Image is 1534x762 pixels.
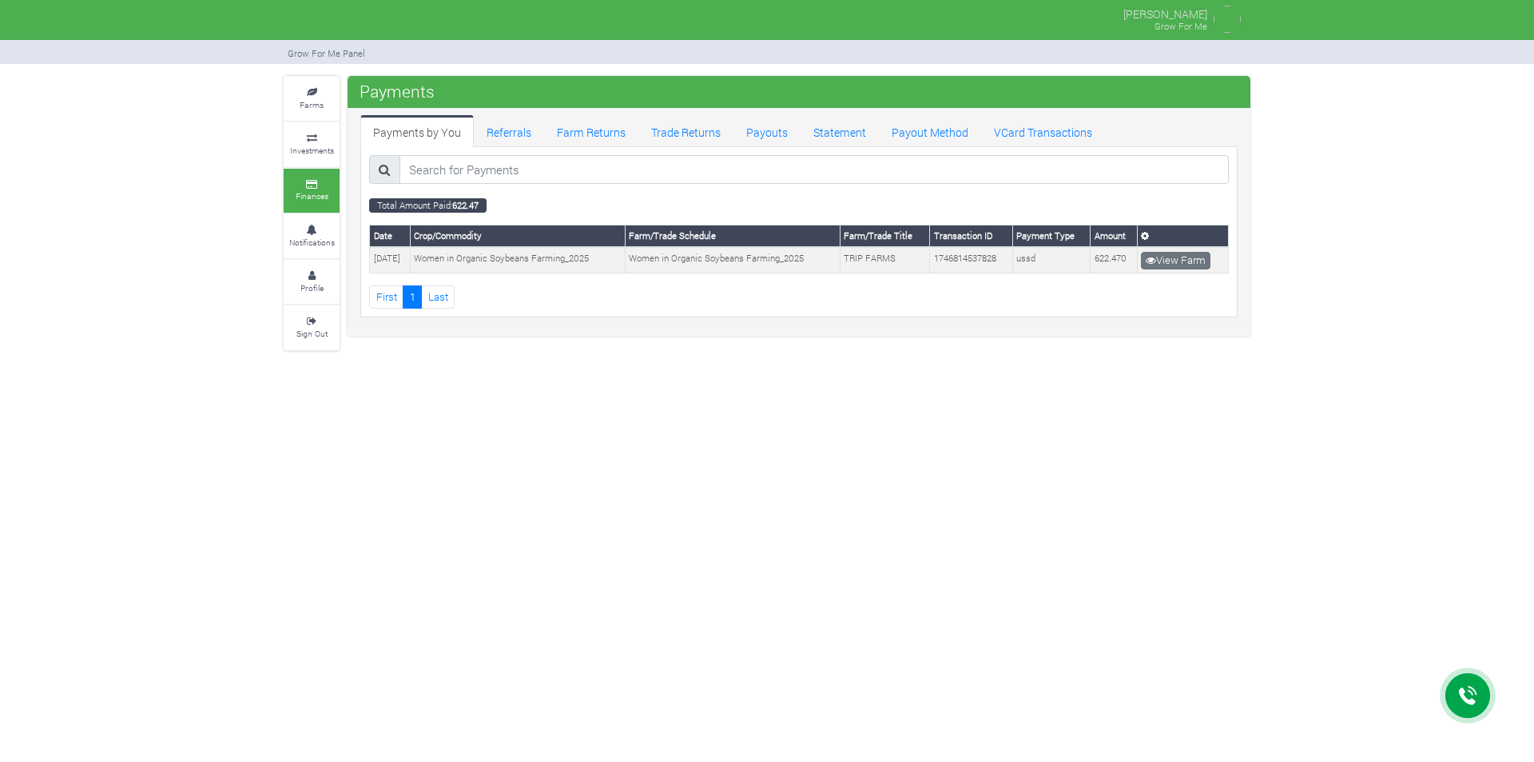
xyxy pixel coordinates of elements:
[981,115,1105,147] a: VCard Transactions
[403,285,422,309] a: 1
[356,75,439,107] span: Payments
[474,115,544,147] a: Referrals
[284,77,340,121] a: Farms
[930,225,1012,247] th: Transaction ID
[1211,3,1243,35] img: growforme image
[625,247,840,273] td: Women in Organic Soybeans Farming_2025
[801,115,879,147] a: Statement
[284,305,340,349] a: Sign Out
[410,247,625,273] td: Women in Organic Soybeans Farming_2025
[1123,3,1207,22] p: [PERSON_NAME]
[1012,247,1091,273] td: ussd
[410,225,625,247] th: Crop/Commodity
[1091,225,1138,247] th: Amount
[369,198,487,213] small: Total Amount Paid:
[290,145,334,156] small: Investments
[879,115,981,147] a: Payout Method
[399,155,1229,184] input: Search for Payments
[296,328,328,339] small: Sign Out
[369,285,403,309] a: First
[369,285,1229,309] nav: Page Navigation
[370,225,411,247] th: Date
[288,47,365,59] small: Grow For Me Panel
[289,237,335,248] small: Notifications
[370,247,411,273] td: [DATE]
[1141,252,1210,269] a: View Farm
[300,99,324,110] small: Farms
[733,115,801,147] a: Payouts
[300,282,324,293] small: Profile
[360,115,474,147] a: Payments by You
[284,122,340,166] a: Investments
[625,225,840,247] th: Farm/Trade Schedule
[284,214,340,258] a: Notifications
[287,3,295,35] img: growforme image
[284,260,340,304] a: Profile
[840,247,930,273] td: TRIP FARMS
[284,169,340,213] a: Finances
[1154,20,1207,32] small: Grow For Me
[638,115,733,147] a: Trade Returns
[452,199,479,211] b: 622.47
[1091,247,1138,273] td: 622.470
[930,247,1012,273] td: 1746814537828
[840,225,930,247] th: Farm/Trade Title
[544,115,638,147] a: Farm Returns
[296,190,328,201] small: Finances
[421,285,455,309] a: Last
[1012,225,1091,247] th: Payment Type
